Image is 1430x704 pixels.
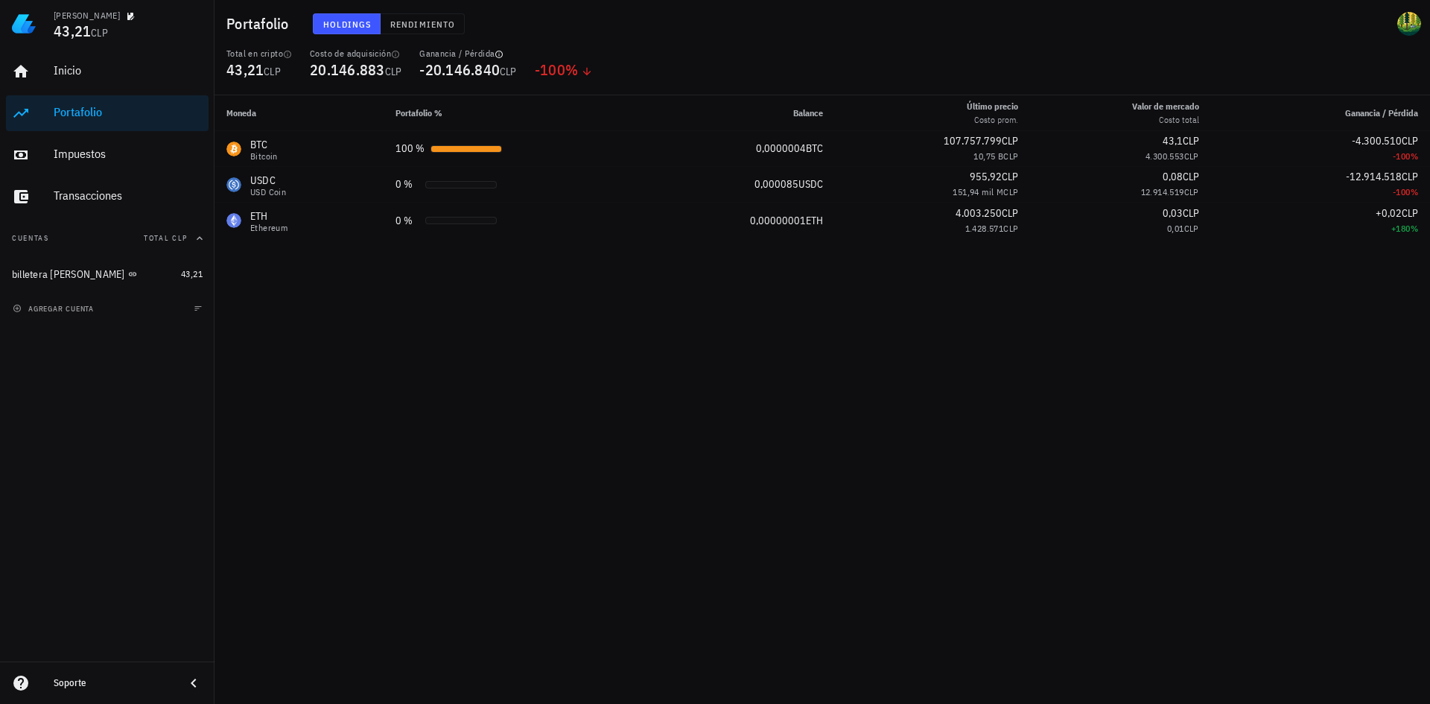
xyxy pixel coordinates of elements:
div: avatar [1397,12,1421,36]
button: agregar cuenta [9,301,101,316]
div: BTC [250,137,278,152]
span: % [1411,223,1418,234]
div: 0 % [395,177,419,192]
div: Portafolio [54,105,203,119]
button: Holdings [313,13,381,34]
div: ETH [250,209,287,223]
span: 0,03 [1163,206,1183,220]
div: BTC-icon [226,142,241,156]
span: -4.300.510 [1352,134,1402,148]
span: CLP [1402,170,1418,183]
span: CLP [1002,206,1018,220]
button: Rendimiento [381,13,465,34]
span: BTC [806,142,823,155]
div: Total en cripto [226,48,292,60]
span: USDC [798,177,823,191]
th: Ganancia / Pérdida: Sin ordenar. Pulse para ordenar de forma ascendente. [1211,95,1430,131]
span: Rendimiento [390,19,455,30]
span: CLP [1184,150,1199,162]
span: Ganancia / Pérdida [1345,107,1418,118]
div: USDC [250,173,286,188]
div: Costo de adquisición [310,48,401,60]
span: Portafolio % [395,107,442,118]
span: CLP [1003,150,1018,162]
span: 0,08 [1163,170,1183,183]
div: USDC-icon [226,177,241,192]
span: agregar cuenta [16,304,94,314]
span: 107.757.799 [944,134,1002,148]
a: billetera [PERSON_NAME] 43,21 [6,256,209,292]
button: CuentasTotal CLP [6,221,209,256]
div: Ethereum [250,223,287,232]
span: CLP [1003,186,1018,197]
span: Total CLP [144,233,188,243]
span: 0,0000004 [756,142,806,155]
span: Moneda [226,107,256,118]
span: CLP [1183,206,1199,220]
h1: Portafolio [226,12,295,36]
div: Bitcoin [250,152,278,161]
th: Portafolio %: Sin ordenar. Pulse para ordenar de forma ascendente. [384,95,643,131]
span: 12.914.519 [1141,186,1184,197]
div: 0 % [395,213,419,229]
span: % [1411,186,1418,197]
span: 10,75 B [973,150,1003,162]
div: -100 [1223,149,1418,164]
div: ETH-icon [226,213,241,228]
span: 1.428.571 [965,223,1004,234]
span: 43,1 [1163,134,1183,148]
span: 4.003.250 [956,206,1002,220]
div: Valor de mercado [1132,100,1199,113]
a: Inicio [6,54,209,89]
div: Ganancia / Pérdida [419,48,517,60]
th: Balance: Sin ordenar. Pulse para ordenar de forma ascendente. [643,95,835,131]
span: CLP [500,65,517,78]
div: [PERSON_NAME] [54,10,120,22]
div: Último precio [967,100,1018,113]
span: -20.146.840 [419,60,500,80]
span: Holdings [322,19,372,30]
span: CLP [264,65,281,78]
span: CLP [385,65,402,78]
span: CLP [1402,206,1418,220]
span: 0,01 [1167,223,1184,234]
span: CLP [1003,223,1018,234]
span: CLP [1402,134,1418,148]
span: CLP [1183,134,1199,148]
span: -12.914.518 [1346,170,1402,183]
th: Moneda [214,95,384,131]
div: 100 % [395,141,425,156]
div: -100 [535,63,594,77]
div: Costo prom. [967,113,1018,127]
span: CLP [91,26,108,39]
span: CLP [1002,170,1018,183]
span: % [1411,150,1418,162]
div: USD Coin [250,188,286,197]
div: +180 [1223,221,1418,236]
span: 43,21 [226,60,264,80]
span: 151,94 mil M [953,186,1003,197]
span: 4.300.553 [1145,150,1184,162]
div: -100 [1223,185,1418,200]
div: Soporte [54,677,173,689]
div: Inicio [54,63,203,77]
div: Transacciones [54,188,203,203]
div: billetera [PERSON_NAME] [12,268,125,281]
a: Transacciones [6,179,209,215]
a: Portafolio [6,95,209,131]
span: % [565,60,578,80]
span: CLP [1184,186,1199,197]
div: Costo total [1132,113,1199,127]
span: Balance [793,107,823,118]
span: CLP [1002,134,1018,148]
div: Impuestos [54,147,203,161]
span: ETH [806,214,823,227]
span: 43,21 [54,21,91,41]
span: 0,00000001 [750,214,806,227]
span: CLP [1184,223,1199,234]
span: CLP [1183,170,1199,183]
span: +0,02 [1376,206,1402,220]
span: 20.146.883 [310,60,385,80]
a: Impuestos [6,137,209,173]
span: 43,21 [181,268,203,279]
